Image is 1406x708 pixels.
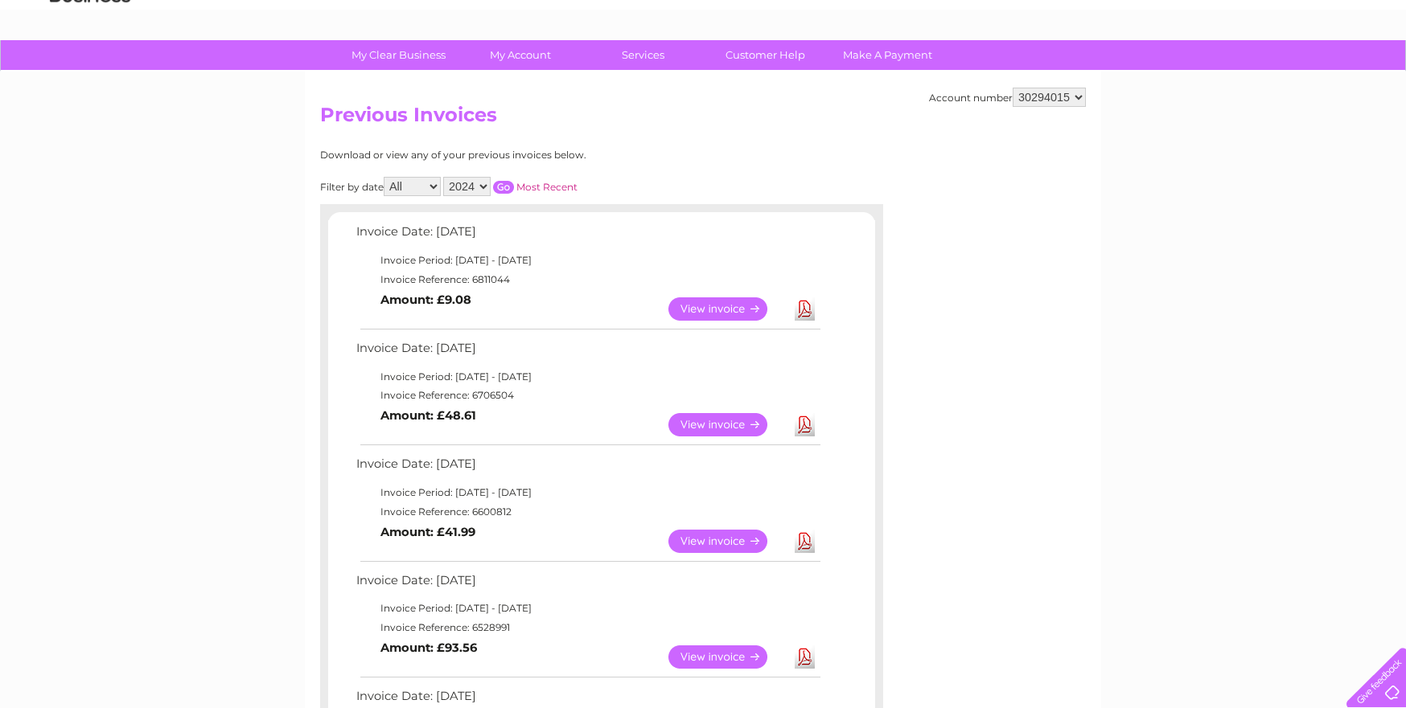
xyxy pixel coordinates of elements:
a: Download [795,413,815,436]
a: 0333 014 3131 [1103,8,1214,28]
a: My Account [454,40,587,70]
a: View [668,297,787,321]
td: Invoice Date: [DATE] [352,338,823,367]
div: Filter by date [320,177,742,196]
td: Invoice Period: [DATE] - [DATE] [352,251,823,270]
td: Invoice Period: [DATE] - [DATE] [352,367,823,387]
a: Download [795,530,815,553]
td: Invoice Period: [DATE] - [DATE] [352,599,823,618]
b: Amount: £41.99 [380,525,475,539]
a: View [668,530,787,553]
b: Amount: £93.56 [380,640,477,655]
a: Download [795,297,815,321]
div: Download or view any of your previous invoices below. [320,149,742,161]
a: Most Recent [516,181,578,193]
a: Blog [1266,68,1289,80]
a: Download [795,645,815,669]
b: Amount: £9.08 [380,293,471,307]
b: Amount: £48.61 [380,408,476,423]
a: View [668,645,787,669]
a: Customer Help [699,40,832,70]
td: Invoice Date: [DATE] [352,570,823,600]
div: Clear Business is a trading name of Verastar Limited (registered in [GEOGRAPHIC_DATA] No. 3667643... [324,9,1084,78]
td: Invoice Reference: 6706504 [352,386,823,405]
a: My Clear Business [332,40,465,70]
h2: Previous Invoices [320,104,1086,134]
a: View [668,413,787,436]
img: logo.png [49,42,131,91]
td: Invoice Period: [DATE] - [DATE] [352,483,823,502]
a: Contact [1299,68,1338,80]
a: Make A Payment [821,40,954,70]
td: Invoice Date: [DATE] [352,453,823,483]
a: Services [577,40,709,70]
td: Invoice Reference: 6600812 [352,502,823,522]
td: Invoice Date: [DATE] [352,221,823,251]
div: Account number [929,88,1086,107]
a: Telecoms [1208,68,1256,80]
td: Invoice Reference: 6528991 [352,618,823,637]
a: Log out [1353,68,1391,80]
a: Water [1123,68,1153,80]
a: Energy [1163,68,1198,80]
td: Invoice Reference: 6811044 [352,270,823,289]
